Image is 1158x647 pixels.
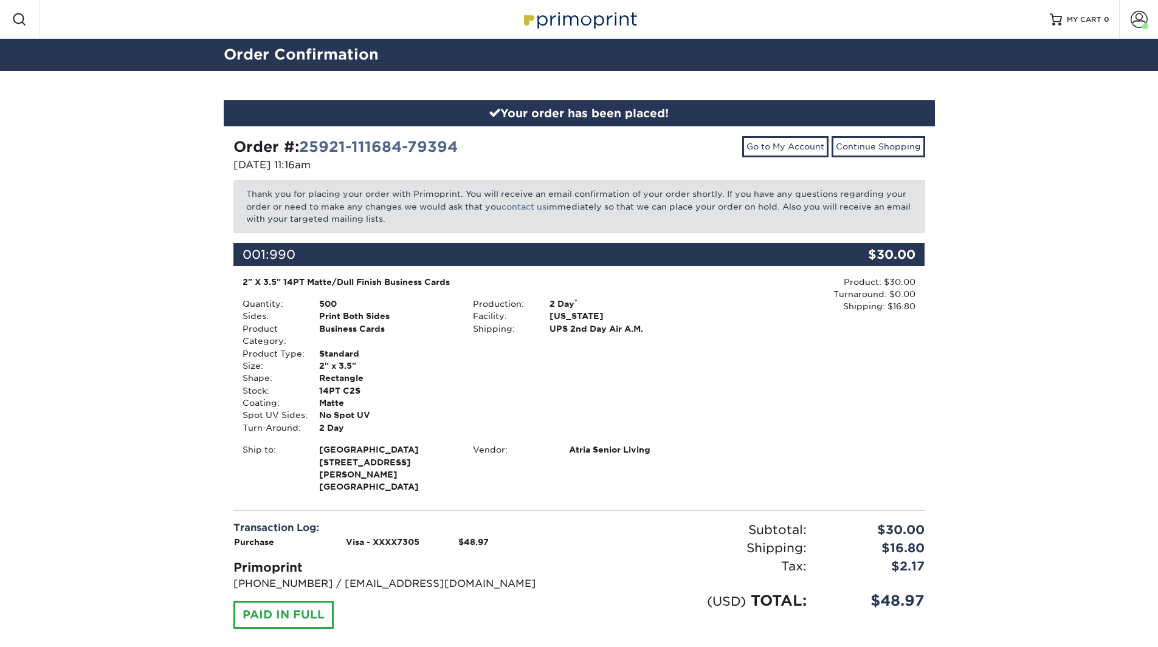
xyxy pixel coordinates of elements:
strong: $48.97 [458,537,489,547]
span: TOTAL: [751,592,807,609]
div: 2 Day [310,422,464,434]
span: [GEOGRAPHIC_DATA] [319,443,455,456]
div: Matte [310,397,464,409]
div: $48.97 [816,590,934,612]
div: Spot UV Sides: [233,409,310,421]
a: 25921-111684-79394 [299,138,458,156]
div: Turn-Around: [233,422,310,434]
h2: Order Confirmation [215,44,944,66]
strong: Visa - XXXX7305 [346,537,419,547]
div: Product Type: [233,347,310,360]
img: Primoprint [519,6,640,32]
span: [STREET_ADDRESS][PERSON_NAME] [319,456,455,481]
div: Atria Senior Living [560,443,694,456]
div: Transaction Log: [233,521,570,535]
div: 2" X 3.5" 14PT Matte/Dull Finish Business Cards [243,276,686,288]
small: (USD) [707,594,746,609]
div: Ship to: [233,443,310,493]
div: Product: $30.00 Turnaround: $0.00 Shipping: $16.80 [694,276,915,313]
div: Your order has been placed! [224,100,935,127]
div: Shape: [233,372,310,384]
div: Business Cards [310,323,464,347]
div: $30.00 [816,521,934,539]
div: Subtotal: [579,521,816,539]
div: Primoprint [233,558,570,577]
div: [US_STATE] [540,310,694,322]
strong: [GEOGRAPHIC_DATA] [319,443,455,491]
div: 500 [310,298,464,310]
p: [PHONE_NUMBER] / [EMAIL_ADDRESS][DOMAIN_NAME] [233,577,570,591]
p: [DATE] 11:16am [233,158,570,173]
div: Product Category: [233,323,310,347]
div: Facility: [464,310,540,322]
div: Print Both Sides [310,310,464,322]
div: $2.17 [816,557,934,575]
div: Coating: [233,397,310,409]
span: MY CART [1067,15,1101,25]
div: $30.00 [810,243,925,266]
div: $16.80 [816,539,934,557]
div: Shipping: [579,539,816,557]
div: Size: [233,360,310,372]
a: Continue Shopping [832,136,925,157]
div: Standard [310,347,464,360]
div: Rectangle [310,372,464,384]
div: Tax: [579,557,816,575]
div: Quantity: [233,298,310,310]
strong: Order #: [233,138,458,156]
div: 2" x 3.5" [310,360,464,372]
div: Production: [464,298,540,310]
strong: Purchase [234,537,274,547]
div: PAID IN FULL [233,601,334,629]
a: Go to My Account [742,136,829,157]
div: Sides: [233,310,310,322]
div: 14PT C2S [310,385,464,397]
div: Vendor: [464,443,560,456]
p: Thank you for placing your order with Primoprint. You will receive an email confirmation of your ... [233,180,925,233]
div: Shipping: [464,323,540,335]
span: 0 [1104,15,1109,24]
div: 001: [233,243,810,266]
div: Stock: [233,385,310,397]
span: 990 [269,247,295,262]
div: 2 Day [540,298,694,310]
div: UPS 2nd Day Air A.M. [540,323,694,335]
div: No Spot UV [310,409,464,421]
a: contact us [501,202,546,211]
